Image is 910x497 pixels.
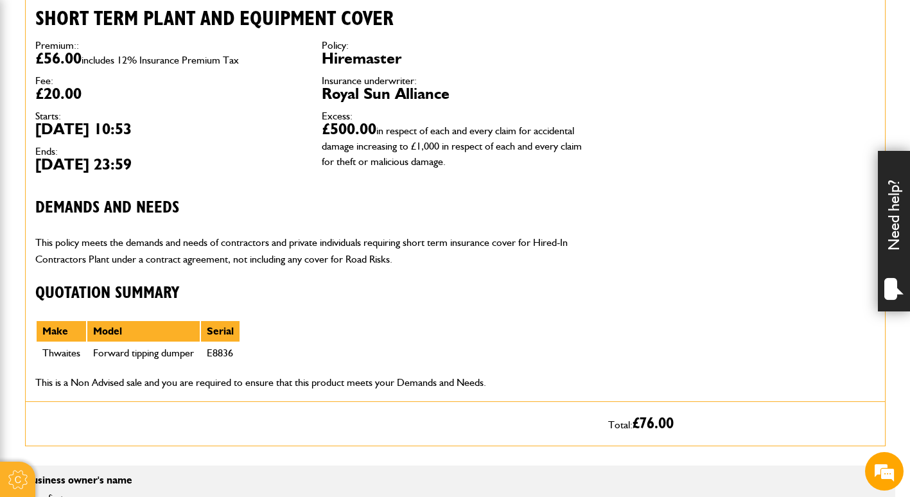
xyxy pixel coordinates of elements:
dt: Excess: [322,111,589,121]
dd: [DATE] 10:53 [35,121,302,137]
dt: Fee: [35,76,302,86]
dd: £20.00 [35,86,302,101]
div: JCB Insurance [67,72,216,89]
span: £ [633,416,674,432]
dt: Premium:: [35,40,302,51]
th: Model [87,320,200,342]
dt: Insurance underwriter: [322,76,589,86]
th: Serial [200,320,240,342]
p: This is a Non Advised sale and you are required to ensure that this product meets your Demands an... [35,374,589,391]
h3: Quotation Summary [35,284,589,304]
span: 76.00 [640,416,674,432]
p: Business owner's name [25,475,886,485]
dd: Hiremaster [322,51,589,66]
dt: Policy: [322,40,589,51]
span: includes 12% Insurance Premium Tax [82,54,239,66]
dt: Ends: [35,146,302,157]
span: in respect of each and every claim for accidental damage increasing to £1,000 in respect of each ... [322,125,582,168]
p: This policy meets the demands and needs of contractors and private individuals requiring short te... [35,234,589,267]
dd: Royal Sun Alliance [322,86,589,101]
dt: Starts: [35,111,302,121]
td: Thwaites [36,342,87,364]
h2: Short term plant and equipment cover [35,6,589,31]
textarea: Choose an option [6,374,245,419]
h3: Demands and needs [35,198,589,218]
img: d_20077148190_operators_62643000001515001 [22,71,54,89]
dd: £56.00 [35,51,302,66]
dd: [DATE] 23:59 [35,157,302,172]
td: Forward tipping dumper [87,342,200,364]
div: JCB Insurance [22,320,76,329]
div: Need help? [878,151,910,311]
td: E8836 [200,342,240,364]
p: Total: [608,412,875,436]
div: Minimize live chat window [211,6,241,37]
th: Make [36,320,87,342]
dd: £500.00 [322,121,589,168]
